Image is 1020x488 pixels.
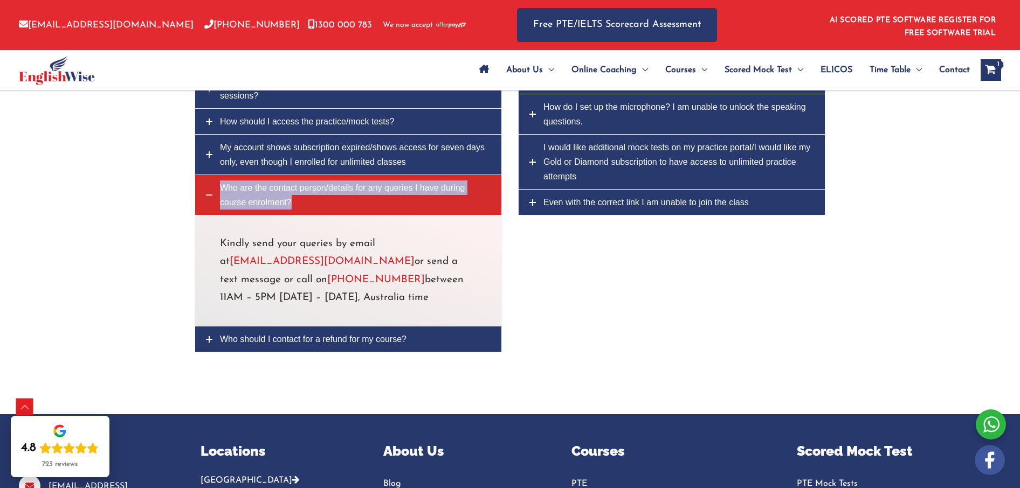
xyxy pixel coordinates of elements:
[696,51,707,89] span: Menu Toggle
[931,51,970,89] a: Contact
[220,334,406,344] span: Who should I contact for a refund for my course?
[716,51,812,89] a: Scored Mock TestMenu Toggle
[195,135,501,175] a: My account shows subscription expired/shows access for seven days only, even though I enrolled fo...
[195,175,501,215] a: Who are the contact person/details for any queries I have during course enrolment?
[939,51,970,89] span: Contact
[797,441,1001,462] p: Scored Mock Test
[823,8,1001,43] aside: Header Widget 1
[383,441,545,462] p: About Us
[220,183,465,207] span: Who are the contact person/details for any queries I have during course enrolment?
[725,51,792,89] span: Scored Mock Test
[665,51,696,89] span: Courses
[195,109,501,134] a: How should I access the practice/mock tests?
[792,51,803,89] span: Menu Toggle
[657,51,716,89] a: CoursesMenu Toggle
[383,20,433,31] span: We now accept
[543,51,554,89] span: Menu Toggle
[220,235,477,306] p: Kindly send your queries by email at or send a text message or call on between 11AM – 5PM [DATE] ...
[517,8,717,42] a: Free PTE/IELTS Scorecard Assessment
[220,143,485,166] span: My account shows subscription expired/shows access for seven days only, even though I enrolled fo...
[543,102,806,126] span: How do I set up the microphone? I am unable to unlock the speaking questions.
[830,16,996,37] a: AI SCORED PTE SOFTWARE REGISTER FOR FREE SOFTWARE TRIAL
[637,51,648,89] span: Menu Toggle
[220,117,395,126] span: How should I access the practice/mock tests?
[519,135,825,189] a: I would like additional mock tests on my practice portal/I would like my Gold or Diamond subscrip...
[195,326,501,352] a: Who should I contact for a refund for my course?
[981,59,1001,81] a: View Shopping Cart, 1 items
[543,143,810,181] span: I would like additional mock tests on my practice portal/I would like my Gold or Diamond subscrip...
[821,51,852,89] span: ELICOS
[498,51,563,89] a: About UsMenu Toggle
[519,190,825,215] a: Even with the correct link I am unable to join the class
[471,51,970,89] nav: Site Navigation: Main Menu
[861,51,931,89] a: Time TableMenu Toggle
[519,94,825,134] a: How do I set up the microphone? I am unable to unlock the speaking questions.
[436,22,466,28] img: Afterpay-Logo
[571,51,637,89] span: Online Coaching
[327,275,425,285] a: [PHONE_NUMBER]
[506,51,543,89] span: About Us
[19,20,194,30] a: [EMAIL_ADDRESS][DOMAIN_NAME]
[42,460,78,469] div: 723 reviews
[230,256,415,267] a: [EMAIL_ADDRESS][DOMAIN_NAME]
[21,441,99,456] div: Rating: 4.8 out of 5
[19,55,95,85] img: cropped-ew-logo
[563,51,657,89] a: Online CoachingMenu Toggle
[812,51,861,89] a: ELICOS
[543,198,749,207] span: Even with the correct link I am unable to join the class
[870,51,911,89] span: Time Table
[21,441,36,456] div: 4.8
[911,51,922,89] span: Menu Toggle
[975,445,1005,475] img: white-facebook.png
[571,441,776,462] p: Courses
[204,20,300,30] a: [PHONE_NUMBER]
[308,20,372,30] a: 1300 000 783
[201,441,362,462] p: Locations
